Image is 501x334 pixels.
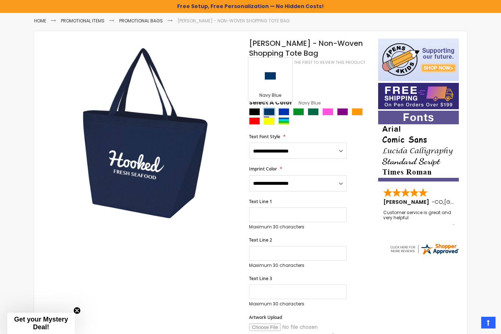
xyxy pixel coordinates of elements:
[389,242,460,256] img: 4pens.com widget logo
[249,314,282,320] span: Artwork Upload
[249,198,272,205] span: Text Line 1
[49,38,239,228] img: navy-4pgs-udj-julian-shopping-tote-bag_1.jpg
[7,313,75,334] div: Get your Mystery Deal!Close teaser
[14,316,68,331] span: Get your Mystery Deal!
[378,38,459,81] img: 4pens 4 kids
[249,133,280,140] span: Text Font Style
[322,108,333,115] div: Pink
[73,307,81,314] button: Close teaser
[249,108,260,115] div: Black
[249,99,292,109] span: Select A Color
[249,237,272,243] span: Text Line 2
[288,60,365,65] a: Be the first to review this product
[378,111,459,181] img: font-personalization-examples
[249,38,363,58] span: [PERSON_NAME] - Non-Woven Shopping Tote Bag
[352,108,363,115] div: Orange
[249,166,277,172] span: Imprint Color
[435,198,443,206] span: CO
[249,263,347,268] p: Maximum 30 characters
[264,117,275,125] div: Yellow
[389,251,460,257] a: 4pens.com certificate URL
[249,224,347,230] p: Maximum 30 characters
[337,108,348,115] div: Purple
[278,117,289,125] div: Assorted
[378,83,459,109] img: Free shipping on orders over $199
[383,210,454,226] div: Customer service is great and very helpful
[432,198,498,206] span: - ,
[61,18,105,24] a: Promotional Items
[250,92,290,100] div: Navy Blue
[292,100,321,106] span: Navy Blue
[278,108,289,115] div: Blue
[308,108,319,115] div: Dark Green
[440,314,501,334] iframe: Google Customer Reviews
[264,108,275,115] div: Navy Blue
[383,198,432,206] span: [PERSON_NAME]
[249,117,260,125] div: Red
[249,275,272,282] span: Text Line 3
[249,301,347,307] p: Maximum 30 characters
[293,108,304,115] div: Kelly Green
[178,18,290,24] li: [PERSON_NAME] - Non-Woven Shopping Tote Bag
[119,18,163,24] a: Promotional Bags
[444,198,498,206] span: [GEOGRAPHIC_DATA]
[34,18,46,24] a: Home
